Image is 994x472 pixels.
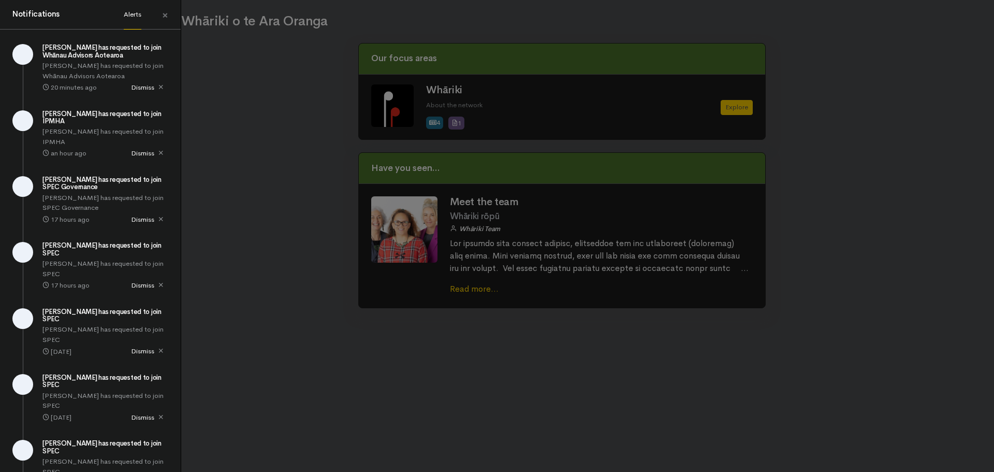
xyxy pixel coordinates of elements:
time: 17 hours ago [51,281,90,290]
time: [DATE] [51,347,71,356]
h5: [PERSON_NAME] has requested to join SPEC [42,242,168,257]
span: × [162,8,168,23]
time: [DATE] [51,413,71,422]
h5: [PERSON_NAME] has requested to join IPMHA [42,110,168,125]
p: [PERSON_NAME] has requested to join SPEC [42,259,168,279]
h5: [PERSON_NAME] has requested to join SPEC [42,440,168,455]
span: Dismiss [127,280,168,291]
span: Dismiss [127,214,168,225]
p: [PERSON_NAME] has requested to join Whānau Advisors Aotearoa [42,61,168,81]
time: an hour ago [51,149,86,158]
a: Close [150,2,181,30]
h5: [PERSON_NAME] has requested to join SPEC [42,374,168,389]
p: [PERSON_NAME] has requested to join IPMHA [42,126,168,147]
time: 20 minutes ago [51,83,97,92]
h4: Notifications [12,8,60,20]
span: Dismiss [127,82,168,93]
span: Dismiss [127,148,168,159]
span: Dismiss [127,346,168,356]
p: [PERSON_NAME] has requested to join SPEC Governance [42,193,168,213]
h5: [PERSON_NAME] has requested to join Whānau Advisors Aotearoa [42,44,168,59]
time: 17 hours ago [51,215,90,224]
p: [PERSON_NAME] has requested to join SPEC [42,391,168,411]
h5: [PERSON_NAME] has requested to join SPEC [42,308,168,323]
p: [PERSON_NAME] has requested to join SPEC [42,324,168,345]
span: Dismiss [127,412,168,423]
h5: [PERSON_NAME] has requested to join SPEC Governance [42,176,168,191]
